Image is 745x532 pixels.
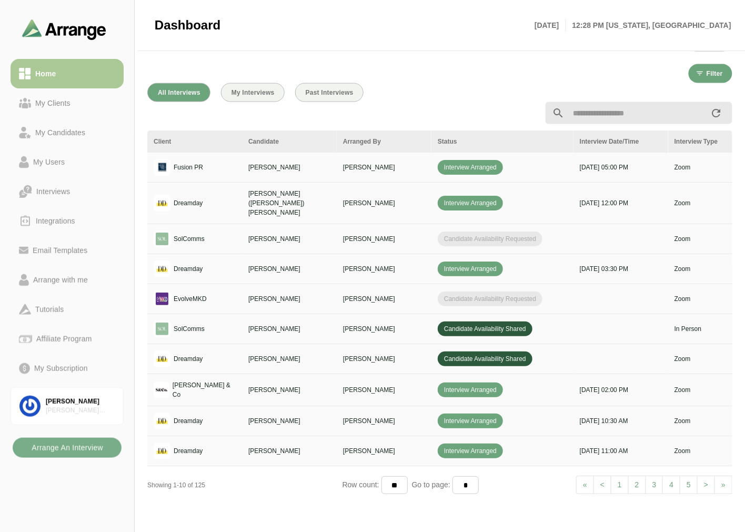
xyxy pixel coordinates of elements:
[22,19,106,39] img: arrangeai-name-small-logo.4d2b8aee.svg
[174,354,203,364] p: Dreamday
[343,234,425,244] p: [PERSON_NAME]
[46,397,115,406] div: [PERSON_NAME]
[31,97,75,109] div: My Clients
[580,416,662,426] p: [DATE] 10:30 AM
[11,118,124,147] a: My Candidates
[154,159,170,176] img: logo
[408,480,452,489] span: Go to page:
[580,264,662,274] p: [DATE] 03:30 PM
[706,70,723,77] span: Filter
[580,198,662,208] p: [DATE] 12:00 PM
[31,67,60,80] div: Home
[174,324,205,334] p: SolComms
[248,446,330,456] p: [PERSON_NAME]
[438,160,503,175] span: Interview Arranged
[154,137,236,146] div: Client
[438,383,503,397] span: Interview Arranged
[704,480,708,489] span: >
[646,476,663,495] a: 3
[343,294,425,304] p: [PERSON_NAME]
[343,324,425,334] p: [PERSON_NAME]
[11,236,124,265] a: Email Templates
[32,185,74,198] div: Interviews
[155,17,220,33] span: Dashboard
[31,438,103,458] b: Arrange An Interview
[438,196,503,210] span: Interview Arranged
[343,446,425,456] p: [PERSON_NAME]
[248,354,330,364] p: [PERSON_NAME]
[11,265,124,295] a: Arrange with me
[438,414,503,428] span: Interview Arranged
[154,260,170,277] img: logo
[343,385,425,395] p: [PERSON_NAME]
[31,126,89,139] div: My Candidates
[174,264,203,274] p: Dreamday
[11,295,124,324] a: Tutorials
[580,385,662,395] p: [DATE] 02:00 PM
[46,406,115,415] div: [PERSON_NAME] Associates
[248,163,330,172] p: [PERSON_NAME]
[628,476,646,495] a: 2
[535,19,566,32] p: [DATE]
[580,163,662,172] p: [DATE] 05:00 PM
[343,137,425,146] div: Arranged By
[343,480,381,489] span: Row count:
[248,416,330,426] p: [PERSON_NAME]
[147,480,343,490] div: Showing 1-10 of 125
[343,198,425,208] p: [PERSON_NAME]
[174,294,207,304] p: EvolveMKD
[154,230,170,247] img: logo
[710,107,723,119] i: appended action
[11,354,124,383] a: My Subscription
[248,189,330,217] p: [PERSON_NAME] ([PERSON_NAME]) [PERSON_NAME]
[248,324,330,334] p: [PERSON_NAME]
[11,88,124,118] a: My Clients
[714,476,732,495] a: Next
[29,274,92,286] div: Arrange with me
[174,234,205,244] p: SolComms
[343,354,425,364] p: [PERSON_NAME]
[721,480,726,489] span: »
[11,59,124,88] a: Home
[28,244,92,257] div: Email Templates
[248,385,330,395] p: [PERSON_NAME]
[438,444,503,458] span: Interview Arranged
[662,476,680,495] a: 4
[305,89,354,96] span: Past Interviews
[154,320,170,337] img: logo
[154,290,170,307] img: logo
[438,352,532,366] span: Candidate Availability Shared
[157,89,200,96] span: All Interviews
[248,294,330,304] p: [PERSON_NAME]
[689,64,732,83] button: Filter
[154,195,170,212] img: logo
[154,350,170,367] img: logo
[32,333,96,345] div: Affiliate Program
[154,413,170,429] img: logo
[231,89,275,96] span: My Interviews
[566,19,731,32] p: 12:28 PM [US_STATE], [GEOGRAPHIC_DATA]
[248,234,330,244] p: [PERSON_NAME]
[221,83,285,102] button: My Interviews
[30,362,92,375] div: My Subscription
[11,147,124,177] a: My Users
[580,446,662,456] p: [DATE] 11:00 AM
[13,438,122,458] button: Arrange An Interview
[343,264,425,274] p: [PERSON_NAME]
[11,177,124,206] a: Interviews
[580,137,662,146] div: Interview Date/Time
[343,416,425,426] p: [PERSON_NAME]
[248,264,330,274] p: [PERSON_NAME]
[11,324,124,354] a: Affiliate Program
[31,303,68,316] div: Tutorials
[438,322,532,336] span: Candidate Availability Shared
[32,215,79,227] div: Integrations
[174,163,203,172] p: Fusion PR
[438,262,503,276] span: Interview Arranged
[173,380,236,399] p: [PERSON_NAME] & Co
[174,198,203,208] p: Dreamday
[248,137,330,146] div: Candidate
[438,137,567,146] div: Status
[438,232,542,246] span: Candidate Availability Requested
[147,83,210,102] button: All Interviews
